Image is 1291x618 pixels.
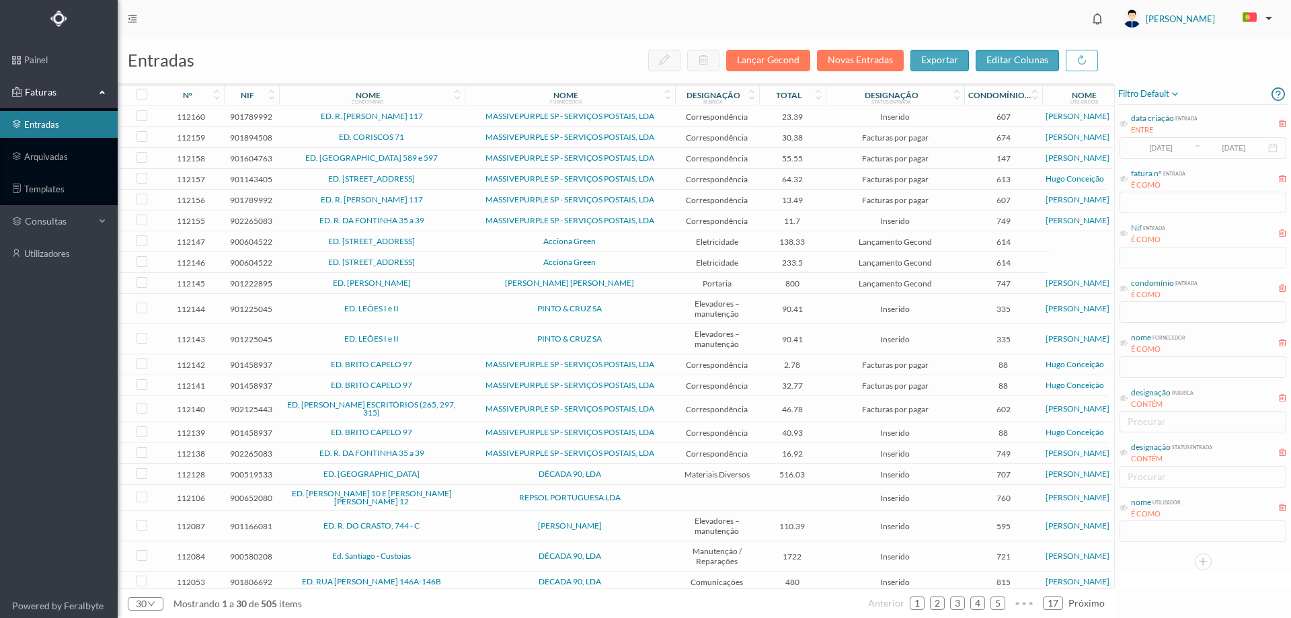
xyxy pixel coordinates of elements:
div: status entrada [1171,441,1212,451]
div: status entrada [871,99,911,104]
span: 112144 [161,304,221,314]
div: nif [241,90,254,100]
a: ED. [STREET_ADDRESS] [328,257,415,267]
a: MASSIVEPURPLE SP - SERVIÇOS POSTAIS, LDA [485,173,654,184]
a: [PERSON_NAME] [1046,334,1109,344]
span: Correspondência [678,381,756,391]
div: nome [1131,496,1151,508]
div: data criação [1131,112,1174,124]
span: 88 [968,360,1039,370]
span: 147 [968,153,1039,163]
div: rubrica [1171,387,1194,397]
span: Correspondência [678,112,756,122]
a: [PERSON_NAME] [1046,576,1109,586]
span: Correspondência [678,428,756,438]
a: [PERSON_NAME] [1046,194,1109,204]
span: 747 [968,278,1039,288]
span: 900580208 [227,551,276,562]
span: Correspondência [678,195,756,205]
a: 5 [991,593,1005,613]
span: entradas [128,50,194,70]
span: Inserido [829,521,961,531]
span: 1 [220,598,229,609]
a: 2 [931,593,944,613]
a: [PERSON_NAME] [1046,111,1109,121]
a: MASSIVEPURPLE SP - SERVIÇOS POSTAIS, LDA [485,153,654,163]
button: editar colunas [976,50,1059,71]
a: ED. R. [PERSON_NAME] 117 [321,111,423,121]
span: Correspondência [678,360,756,370]
span: 110.39 [762,521,823,531]
span: Eletricidade [678,258,756,268]
div: designação [865,90,918,100]
a: [PERSON_NAME] [1046,215,1109,225]
a: ED. [GEOGRAPHIC_DATA] [323,469,420,479]
span: 233.5 [762,258,823,268]
span: 112146 [161,258,221,268]
span: 901604763 [227,153,276,163]
span: de [249,598,259,609]
span: 88 [968,428,1039,438]
span: 112147 [161,237,221,247]
span: 112159 [161,132,221,143]
li: Página Anterior [868,592,904,614]
a: ED. [PERSON_NAME] 10 E [PERSON_NAME] [PERSON_NAME] 12 [292,488,452,506]
span: Facturas por pagar [829,404,961,414]
span: Elevadores – manutenção [678,299,756,319]
span: consultas [25,215,92,228]
div: nome [1072,90,1097,100]
div: total [776,90,801,100]
a: DÉCADA 90, LDA [539,576,601,586]
li: 2 [930,596,945,610]
a: [PERSON_NAME] [1046,469,1109,479]
a: ED. [STREET_ADDRESS] [328,173,415,184]
span: 901789992 [227,112,276,122]
span: 112142 [161,360,221,370]
span: 40.93 [762,428,823,438]
div: ENTRE [1131,124,1198,136]
a: MASSIVEPURPLE SP - SERVIÇOS POSTAIS, LDA [485,359,654,369]
span: 901806692 [227,577,276,587]
a: Ed. Santiago - Custoias [332,551,411,561]
a: ED. [STREET_ADDRESS] [328,236,415,246]
div: É COMO [1131,234,1165,245]
a: [PERSON_NAME] [1046,520,1109,531]
span: 721 [968,551,1039,562]
span: Correspondência [678,153,756,163]
a: DÉCADA 90, LDA [539,551,601,561]
span: Faturas [22,85,95,99]
span: 335 [968,334,1039,344]
div: utilizador [1151,496,1181,506]
div: entrada [1142,222,1165,232]
i: icon: bell [1089,10,1106,28]
span: 815 [968,577,1039,587]
a: ED. R. DA FONTINHA 35 a 39 [319,215,424,225]
span: 112156 [161,195,221,205]
a: 4 [971,593,984,613]
i: icon: down [147,600,155,608]
span: Correspondência [678,216,756,226]
span: 901458937 [227,381,276,391]
a: PINTO & CRUZ SA [537,303,602,313]
span: 90.41 [762,334,823,344]
a: Acciona Green [543,257,596,267]
span: 602 [968,404,1039,414]
div: condomínio [352,99,384,104]
span: 595 [968,521,1039,531]
a: REPSOL PORTUGUESA LDA [519,492,621,502]
span: 901166081 [227,521,276,531]
span: Correspondência [678,404,756,414]
a: MASSIVEPURPLE SP - SERVIÇOS POSTAIS, LDA [485,427,654,437]
a: Hugo Conceição [1046,427,1104,437]
a: ED. LEÕES I e II [344,334,399,344]
button: Novas Entradas [817,50,904,71]
a: [PERSON_NAME] [1046,303,1109,313]
span: Materiais Diversos [678,469,756,479]
a: ED. R. [PERSON_NAME] 117 [321,194,423,204]
span: 112140 [161,404,221,414]
span: exportar [921,54,958,65]
a: ED. CORISCOS 71 [339,132,404,142]
span: 30.38 [762,132,823,143]
li: Avançar 5 Páginas [1011,592,1038,614]
a: ED. BRITO CAPELO 97 [331,427,412,437]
